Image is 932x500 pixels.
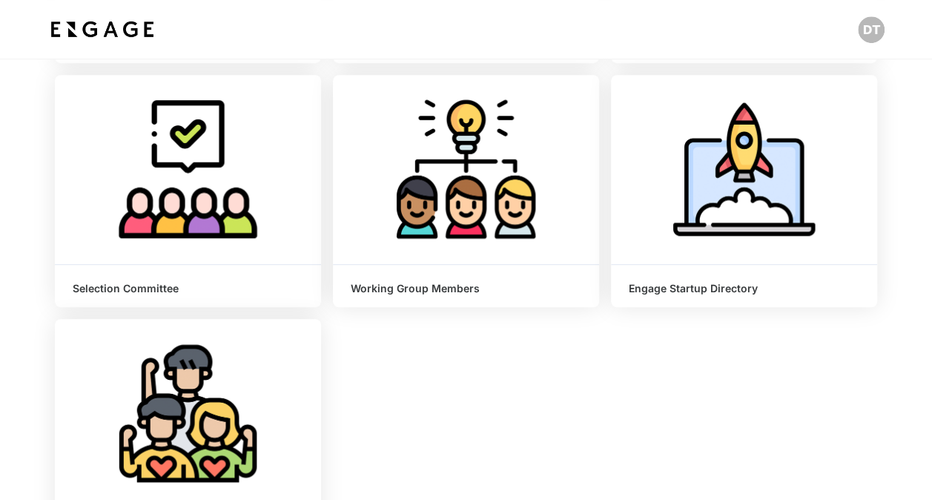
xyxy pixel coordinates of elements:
[351,283,581,295] h6: Working Group Members
[47,16,157,43] img: bdf1fb74-1727-4ba0-a5bd-bc74ae9fc70b.jpeg
[858,16,885,43] img: Profile picture of David Torres
[858,16,885,43] button: Open profile menu
[629,283,859,295] h6: Engage Startup Directory
[73,283,303,295] h6: Selection Committee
